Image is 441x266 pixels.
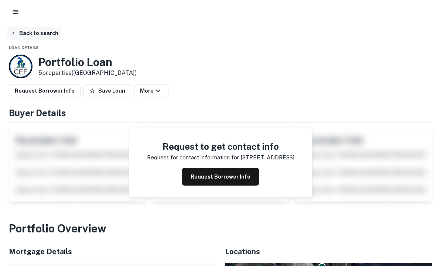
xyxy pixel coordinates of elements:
[38,69,137,77] p: 5 properties ([GEOGRAPHIC_DATA])
[147,153,239,162] p: Request for contact information for
[240,153,294,162] p: [STREET_ADDRESS]
[182,168,259,186] button: Request Borrower Info
[9,106,432,120] h4: Buyer Details
[134,84,168,97] button: More
[147,140,294,153] h4: Request to get contact info
[9,45,39,50] span: Loan Details
[225,246,432,257] h5: Locations
[9,220,432,237] h3: Portfolio Overview
[38,55,137,69] h3: Portfolio Loan
[404,207,441,242] iframe: Chat Widget
[9,246,216,257] h5: Mortgage Details
[9,84,81,97] button: Request Borrower Info
[83,84,131,97] button: Save Loan
[7,27,61,40] button: Back to search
